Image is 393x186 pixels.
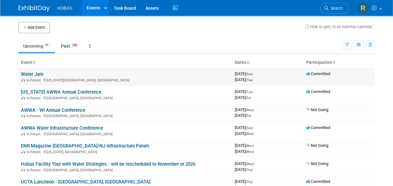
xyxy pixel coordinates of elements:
[306,71,330,76] span: Committed
[235,95,251,100] span: [DATE]
[246,96,251,100] span: (Fri)
[305,24,375,29] a: How to sync to an external calendar...
[21,149,230,154] div: [US_STATE], [GEOGRAPHIC_DATA]
[246,78,253,82] span: (Thu)
[304,57,375,68] th: Participation
[306,143,328,148] span: Not Going
[246,132,254,136] span: (Wed)
[235,107,256,112] span: [DATE]
[306,125,330,130] span: Committed
[254,125,254,130] span: -
[21,167,230,172] div: [GEOGRAPHIC_DATA], [GEOGRAPHIC_DATA]
[246,114,251,117] span: (Fri)
[21,132,25,135] img: In-Person Event
[21,168,25,171] img: In-Person Event
[306,89,330,94] span: Committed
[56,40,83,52] a: Past236
[235,77,253,82] span: [DATE]
[21,89,101,95] a: [US_STATE] AWWA Annual Conference
[235,143,256,148] span: [DATE]
[70,43,79,48] span: 236
[235,179,254,184] span: [DATE]
[21,161,195,167] a: Hobas Facility Tour with Water Strategies - will be rescheduled to November or 2026
[235,89,254,94] span: [DATE]
[21,71,43,77] a: Water Jam
[254,179,254,184] span: -
[27,114,43,118] span: In-Person
[235,167,253,172] span: [DATE]
[255,107,256,112] span: -
[27,96,43,100] span: In-Person
[246,60,249,65] a: Sort by Start Date
[21,150,25,153] img: In-Person Event
[232,57,304,68] th: Dates
[32,60,35,65] a: Sort by Event Name
[235,161,256,166] span: [DATE]
[306,179,330,184] span: Committed
[27,150,43,154] span: In-Person
[43,43,50,48] span: 41
[255,161,256,166] span: -
[246,162,254,166] span: (Wed)
[320,3,349,14] a: Search
[21,131,230,136] div: [GEOGRAPHIC_DATA], [GEOGRAPHIC_DATA]
[27,78,43,82] span: In-Person
[235,71,254,76] span: [DATE]
[246,90,253,94] span: (Tue)
[21,95,230,100] div: [GEOGRAPHIC_DATA], [GEOGRAPHIC_DATA]
[21,77,230,82] div: [US_STATE][GEOGRAPHIC_DATA], [GEOGRAPHIC_DATA]
[329,6,343,11] span: Search
[246,108,254,112] span: (Wed)
[235,125,254,130] span: [DATE]
[18,5,50,12] img: ExhibitDay
[246,150,254,153] span: (Mon)
[246,126,253,130] span: (Sun)
[332,60,335,65] a: Sort by Participation Type
[254,89,254,94] span: -
[246,144,254,147] span: (Mon)
[21,113,230,118] div: [GEOGRAPHIC_DATA], [GEOGRAPHIC_DATA]
[246,168,253,172] span: (Thu)
[57,6,73,11] span: HOBAS
[306,161,328,166] span: Not Going
[27,132,43,136] span: In-Person
[21,125,103,131] a: AWWA Water Infrastructure Conference
[235,131,254,136] span: [DATE]
[21,114,25,117] img: In-Person Event
[254,71,254,76] span: -
[255,143,256,148] span: -
[27,168,43,172] span: In-Person
[21,179,150,185] a: UCTA Luncheon - [GEOGRAPHIC_DATA], [GEOGRAPHIC_DATA]
[18,57,232,68] th: Event
[357,2,369,14] img: Rebecca Gonchar
[18,40,55,52] a: Upcoming41
[306,107,328,112] span: Not Going
[246,180,253,183] span: (Thu)
[18,22,50,33] button: Add Event
[235,113,251,118] span: [DATE]
[21,78,25,81] img: In-Person Event
[21,96,25,99] img: In-Person Event
[235,149,254,154] span: [DATE]
[246,72,253,76] span: (Sun)
[21,143,149,149] a: ENR Magazine [GEOGRAPHIC_DATA]/NJ Infrastructure Forum
[21,107,85,113] a: AWWA - WI Annual Conference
